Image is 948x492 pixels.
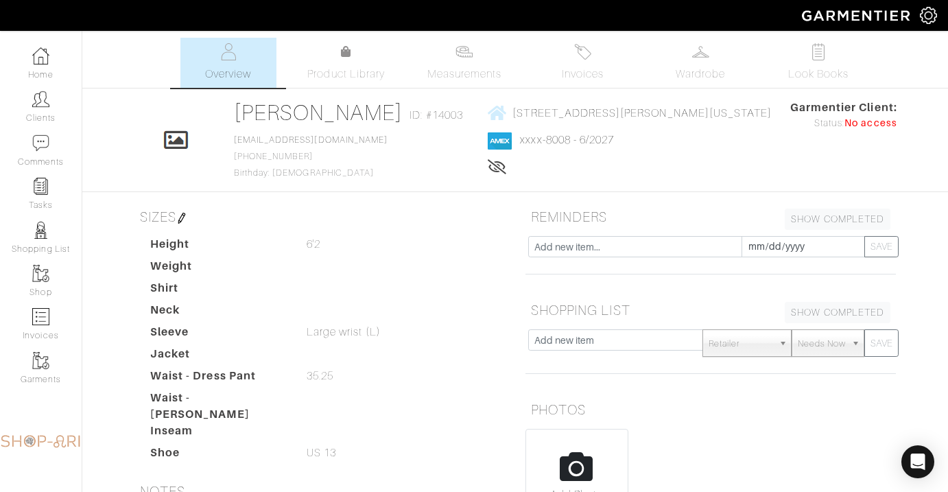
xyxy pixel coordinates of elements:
span: Look Books [788,66,849,82]
a: [EMAIL_ADDRESS][DOMAIN_NAME] [234,135,388,145]
img: basicinfo-40fd8af6dae0f16599ec9e87c0ef1c0a1fdea2edbe929e3d69a839185d80c458.svg [220,43,237,60]
h5: REMINDERS [525,203,896,231]
a: xxxx-8008 - 6/2027 [520,134,614,146]
span: Invoices [562,66,604,82]
img: pen-cf24a1663064a2ec1b9c1bd2387e9de7a2fa800b781884d57f21acf72779bad2.png [176,213,187,224]
dt: Weight [140,258,296,280]
img: stylists-icon-eb353228a002819b7ec25b43dbf5f0378dd9e0616d9560372ff212230b889e62.png [32,222,49,239]
span: Product Library [307,66,385,82]
span: 35.25 [307,368,333,384]
h5: SHOPPING LIST [525,296,896,324]
a: Overview [180,38,276,88]
button: SAVE [864,329,899,357]
a: [PERSON_NAME] [234,100,403,125]
img: orders-icon-0abe47150d42831381b5fb84f609e132dff9fe21cb692f30cb5eec754e2cba89.png [32,308,49,325]
button: SAVE [864,236,899,257]
img: wardrobe-487a4870c1b7c33e795ec22d11cfc2ed9d08956e64fb3008fe2437562e282088.svg [692,43,709,60]
dt: Waist - Dress Pant [140,368,296,390]
dt: Inseam [140,423,296,445]
a: Look Books [770,38,866,88]
a: SHOW COMPLETED [785,302,890,323]
a: [STREET_ADDRESS][PERSON_NAME][US_STATE] [488,104,772,121]
span: Large wrist (L) [307,324,381,340]
div: Status: [790,116,897,131]
img: clients-icon-6bae9207a08558b7cb47a8932f037763ab4055f8c8b6bfacd5dc20c3e0201464.png [32,91,49,108]
img: todo-9ac3debb85659649dc8f770b8b6100bb5dab4b48dedcbae339e5042a72dfd3cc.svg [810,43,827,60]
dt: Sleeve [140,324,296,346]
dt: Jacket [140,346,296,368]
img: orders-27d20c2124de7fd6de4e0e44c1d41de31381a507db9b33961299e4e07d508b8c.svg [574,43,591,60]
a: Product Library [298,44,394,82]
h5: PHOTOS [525,396,896,423]
div: Open Intercom Messenger [901,445,934,478]
dt: Waist - [PERSON_NAME] [140,390,296,423]
input: Add new item... [528,236,742,257]
span: Measurements [427,66,502,82]
a: SHOW COMPLETED [785,209,890,230]
span: US 13 [307,445,336,461]
span: Retailer [709,330,773,358]
img: american_express-1200034d2e149cdf2cc7894a33a747db654cf6f8355cb502592f1d228b2ac700.png [488,132,512,150]
dt: Height [140,236,296,258]
span: 6'2 [307,236,320,253]
img: garmentier-logo-header-white-b43fb05a5012e4ada735d5af1a66efaba907eab6374d6393d1fbf88cb4ef424d.png [795,3,920,27]
span: No access [844,116,897,131]
span: Garmentier Client: [790,99,897,116]
a: Measurements [416,38,513,88]
dt: Shirt [140,280,296,302]
span: ID: #14003 [410,107,463,124]
span: Wardrobe [676,66,725,82]
img: gear-icon-white-bd11855cb880d31180b6d7d6211b90ccbf57a29d726f0c71d8c61bd08dd39cc2.png [920,7,937,24]
img: reminder-icon-8004d30b9f0a5d33ae49ab947aed9ed385cf756f9e5892f1edd6e32f2345188e.png [32,178,49,195]
img: measurements-466bbee1fd09ba9460f595b01e5d73f9e2bff037440d3c8f018324cb6cdf7a4a.svg [455,43,473,60]
span: [STREET_ADDRESS][PERSON_NAME][US_STATE] [512,106,772,119]
img: garments-icon-b7da505a4dc4fd61783c78ac3ca0ef83fa9d6f193b1c9dc38574b1d14d53ca28.png [32,352,49,369]
dt: Shoe [140,445,296,467]
dt: Neck [140,302,296,324]
a: Invoices [534,38,630,88]
img: dashboard-icon-dbcd8f5a0b271acd01030246c82b418ddd0df26cd7fceb0bd07c9910d44c42f6.png [32,47,49,65]
span: [PHONE_NUMBER] Birthday: [DEMOGRAPHIC_DATA] [234,135,388,178]
span: Overview [205,66,251,82]
img: comment-icon-a0a6a9ef722e966f86d9cbdc48e553b5cf19dbc54f86b18d962a5391bc8f6eb6.png [32,134,49,152]
img: garments-icon-b7da505a4dc4fd61783c78ac3ca0ef83fa9d6f193b1c9dc38574b1d14d53ca28.png [32,265,49,282]
h5: SIZES [134,203,505,231]
a: Wardrobe [652,38,748,88]
span: Needs Now [798,330,846,358]
input: Add new item [528,329,703,351]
